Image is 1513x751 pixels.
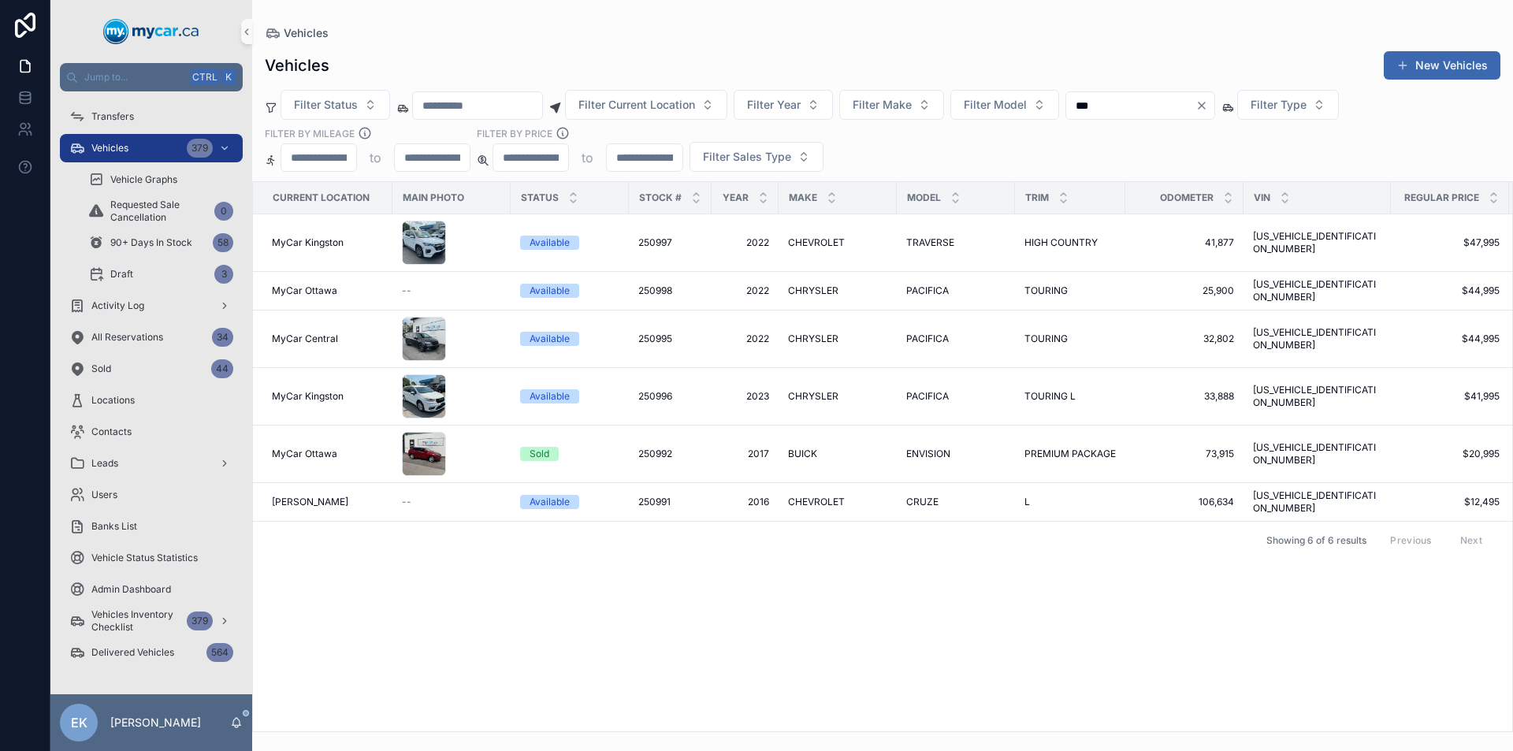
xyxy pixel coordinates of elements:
[272,333,383,345] a: MyCar Central
[530,284,570,298] div: Available
[638,236,672,249] span: 250997
[734,90,833,120] button: Select Button
[721,284,769,297] a: 2022
[639,191,682,204] span: Stock #
[91,489,117,501] span: Users
[1135,284,1234,297] span: 25,900
[788,496,887,508] a: CHEVROLET
[212,328,233,347] div: 34
[60,292,243,320] a: Activity Log
[79,165,243,194] a: Vehicle Graphs
[578,97,695,113] span: Filter Current Location
[906,496,1006,508] a: CRUZE
[530,332,570,346] div: Available
[60,544,243,572] a: Vehicle Status Statistics
[530,389,570,403] div: Available
[402,284,411,297] span: --
[788,496,845,508] span: CHEVROLET
[60,512,243,541] a: Banks List
[788,284,838,297] span: CHRYSLER
[60,638,243,667] a: Delivered Vehicles564
[281,90,390,120] button: Select Button
[1253,489,1381,515] span: [US_VEHICLE_IDENTIFICATION_NUMBER]
[638,390,672,403] span: 250996
[950,90,1059,120] button: Select Button
[906,284,949,297] span: PACIFICA
[906,496,939,508] span: CRUZE
[721,496,769,508] a: 2016
[206,643,233,662] div: 564
[582,148,593,167] p: to
[788,448,817,460] span: BUICK
[1024,284,1068,297] span: TOURING
[79,229,243,257] a: 90+ Days In Stock58
[284,25,329,41] span: Vehicles
[1160,191,1214,204] span: Odometer
[1135,390,1234,403] a: 33,888
[906,390,1006,403] a: PACIFICA
[1400,496,1500,508] span: $12,495
[213,233,233,252] div: 58
[1400,390,1500,403] span: $41,995
[690,142,823,172] button: Select Button
[1135,496,1234,508] span: 106,634
[788,448,887,460] a: BUICK
[60,355,243,383] a: Sold44
[91,362,111,375] span: Sold
[273,191,370,204] span: Current Location
[91,457,118,470] span: Leads
[84,71,184,84] span: Jump to...
[370,148,381,167] p: to
[638,333,672,345] span: 250995
[906,284,1006,297] a: PACIFICA
[1400,333,1500,345] span: $44,995
[530,236,570,250] div: Available
[907,191,941,204] span: Model
[906,333,949,345] span: PACIFICA
[272,448,337,460] span: MyCar Ottawa
[272,390,344,403] span: MyCar Kingston
[520,332,619,346] a: Available
[638,284,702,297] a: 250998
[272,236,383,249] a: MyCar Kingston
[187,612,213,630] div: 379
[402,284,501,297] a: --
[110,268,133,281] span: Draft
[638,390,702,403] a: 250996
[1135,448,1234,460] span: 73,915
[265,25,329,41] a: Vehicles
[1024,448,1116,460] span: PREMIUM PACKAGE
[638,448,702,460] a: 250992
[906,236,1006,249] a: TRAVERSE
[638,333,702,345] a: 250995
[520,389,619,403] a: Available
[721,236,769,249] span: 2022
[1384,51,1500,80] button: New Vehicles
[187,139,213,158] div: 379
[1025,191,1049,204] span: Trim
[853,97,912,113] span: Filter Make
[520,284,619,298] a: Available
[1253,326,1381,351] a: [US_VEHICLE_IDENTIFICATION_NUMBER]
[1237,90,1339,120] button: Select Button
[1024,390,1076,403] span: TOURING L
[91,426,132,438] span: Contacts
[60,418,243,446] a: Contacts
[1251,97,1307,113] span: Filter Type
[906,236,954,249] span: TRAVERSE
[191,69,219,85] span: Ctrl
[91,646,174,659] span: Delivered Vehicles
[272,284,337,297] span: MyCar Ottawa
[214,202,233,221] div: 0
[721,448,769,460] a: 2017
[403,191,464,204] span: Main Photo
[1024,390,1116,403] a: TOURING L
[402,496,411,508] span: --
[1135,236,1234,249] a: 41,877
[91,299,144,312] span: Activity Log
